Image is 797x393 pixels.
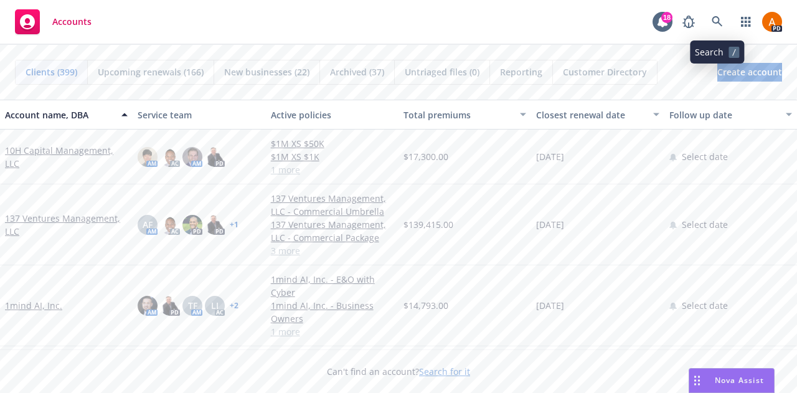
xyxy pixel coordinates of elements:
span: [DATE] [536,299,564,312]
a: Search [705,9,730,34]
span: Upcoming renewals (166) [98,65,204,78]
span: TF [188,299,197,312]
div: Account name, DBA [5,108,114,121]
img: photo [160,215,180,235]
div: Total premiums [403,108,512,121]
a: 137 Ventures Management, LLC - Commercial Umbrella [271,192,394,218]
span: Nova Assist [715,375,764,386]
button: Active policies [266,100,398,130]
a: 137 Ventures Management, LLC [5,212,128,238]
button: Service team [133,100,265,130]
div: Drag to move [689,369,705,392]
span: Untriaged files (0) [405,65,479,78]
span: LI [211,299,219,312]
div: Follow up date [669,108,778,121]
a: Switch app [733,9,758,34]
button: Follow up date [664,100,797,130]
button: Total premiums [398,100,531,130]
a: Create account [717,63,782,82]
span: [DATE] [536,150,564,163]
a: 1mind AI, Inc. - Business Owners [271,299,394,325]
span: Accounts [52,17,92,27]
span: [DATE] [536,218,564,231]
span: AF [143,218,153,231]
img: photo [160,296,180,316]
a: 1mind AI, Inc. - E&O with Cyber [271,273,394,299]
span: Reporting [500,65,542,78]
img: photo [205,147,225,167]
div: Service team [138,108,260,121]
img: photo [762,12,782,32]
button: Closest renewal date [531,100,664,130]
a: Report a Bug [676,9,701,34]
span: Customer Directory [563,65,647,78]
a: + 2 [230,302,238,310]
span: $17,300.00 [403,150,448,163]
a: + 1 [230,221,238,229]
span: Select date [682,299,728,312]
span: Clients (399) [26,65,77,78]
button: Nova Assist [689,368,775,393]
span: $14,793.00 [403,299,448,312]
div: Closest renewal date [536,108,645,121]
span: Create account [717,60,782,84]
img: photo [138,147,158,167]
a: 1mind AI, Inc. [5,299,62,312]
img: photo [182,147,202,167]
a: 1 more [271,325,394,338]
div: 18 [661,12,672,23]
a: Accounts [10,4,97,39]
a: 137 Ventures Management, LLC - Commercial Package [271,218,394,244]
a: 3 more [271,244,394,257]
span: Select date [682,150,728,163]
span: Can't find an account? [327,365,470,378]
img: photo [182,215,202,235]
span: Select date [682,218,728,231]
span: Archived (37) [330,65,384,78]
img: photo [138,296,158,316]
img: photo [205,215,225,235]
a: $1M XS $1K [271,150,394,163]
a: Search for it [419,366,470,377]
span: $139,415.00 [403,218,453,231]
a: 1 more [271,163,394,176]
span: New businesses (22) [224,65,309,78]
a: $1M XS $50K [271,137,394,150]
img: photo [160,147,180,167]
div: Active policies [271,108,394,121]
a: 10H Capital Management, LLC [5,144,128,170]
